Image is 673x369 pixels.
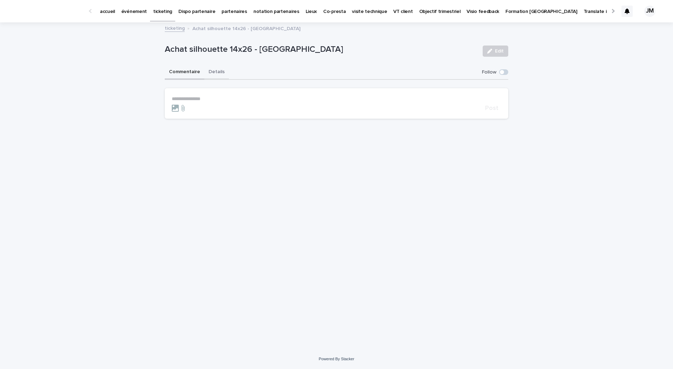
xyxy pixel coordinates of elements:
[319,357,354,361] a: Powered By Stacker
[204,65,229,80] button: Details
[483,46,508,57] button: Edit
[14,4,82,18] img: Ls34BcGeRexTGTNfXpUC
[482,105,501,111] button: Post
[165,65,204,80] button: Commentaire
[495,49,504,54] span: Edit
[192,24,300,32] p: Achat silhouette 14x26 - [GEOGRAPHIC_DATA]
[485,105,498,111] span: Post
[165,44,477,55] p: Achat silhouette 14x26 - [GEOGRAPHIC_DATA]
[482,69,496,75] p: Follow
[165,24,185,32] a: ticketing
[644,6,655,17] div: JM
